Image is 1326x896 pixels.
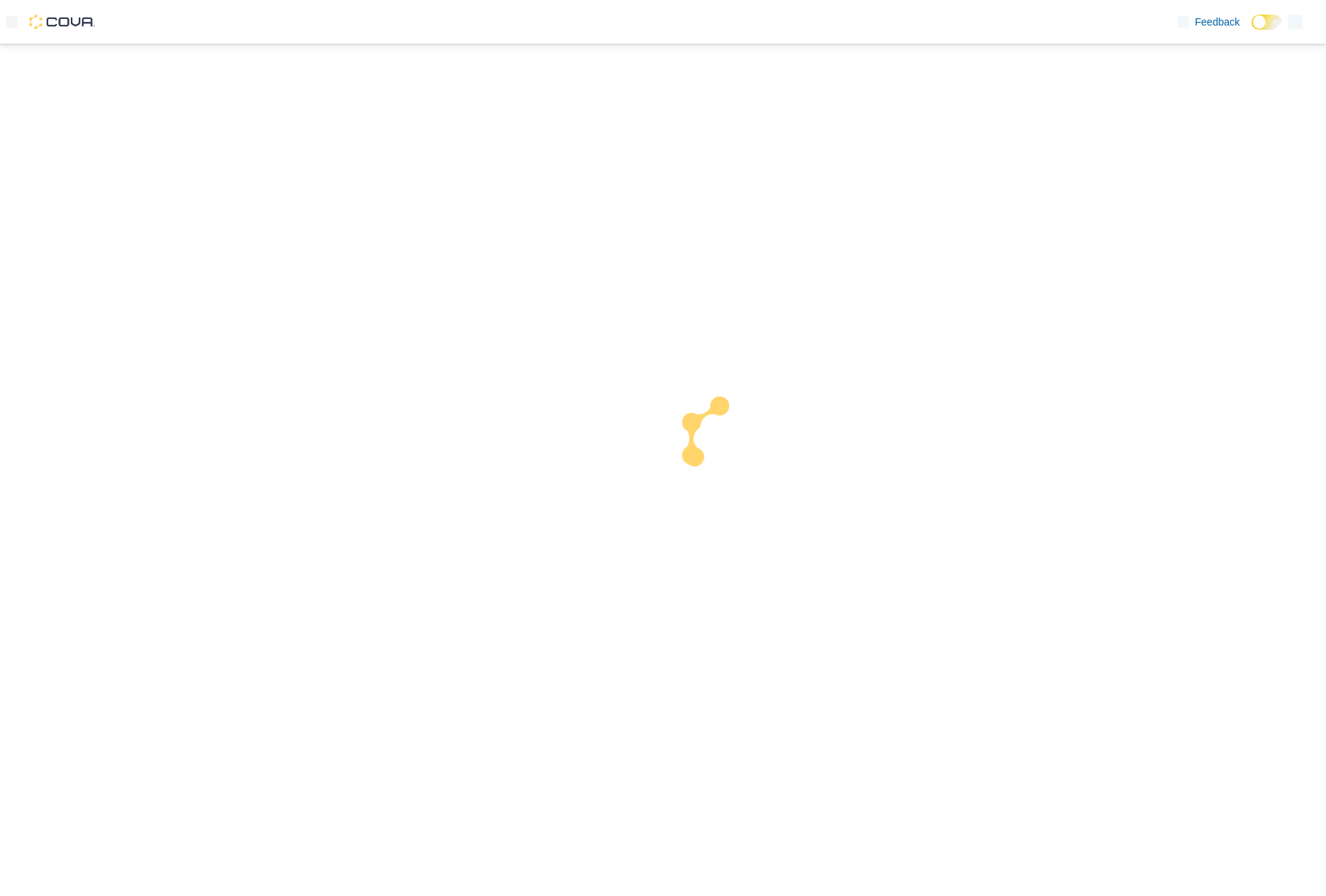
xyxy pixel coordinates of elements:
input: Dark Mode [1251,15,1282,30]
a: Feedback [1172,7,1246,37]
img: Cova [29,15,95,29]
img: cova-loader [663,386,773,495]
span: Feedback [1195,15,1240,29]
